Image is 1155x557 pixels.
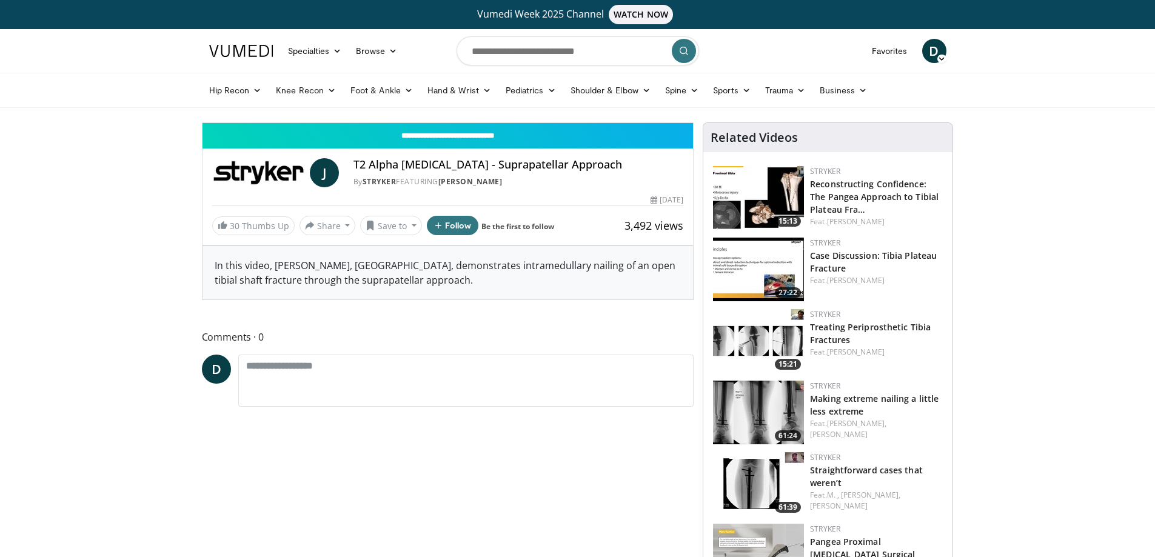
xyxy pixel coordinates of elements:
[810,166,840,176] a: Stryker
[713,238,804,301] a: 27:22
[713,381,804,444] a: 61:24
[775,287,801,298] span: 27:22
[300,216,356,235] button: Share
[758,78,813,102] a: Trauma
[827,216,885,227] a: [PERSON_NAME]
[827,275,885,285] a: [PERSON_NAME]
[775,359,801,370] span: 15:21
[810,464,923,489] a: Straightforward cases that weren’t
[827,490,839,500] a: M. ,
[810,429,868,439] a: [PERSON_NAME]
[203,246,694,299] div: In this video, [PERSON_NAME], [GEOGRAPHIC_DATA], demonstrates intramedullary nailing of an open t...
[624,218,683,233] span: 3,492 views
[706,78,758,102] a: Sports
[658,78,706,102] a: Spine
[457,36,699,65] input: Search topics, interventions
[810,490,943,512] div: Feat.
[775,430,801,441] span: 61:24
[353,158,683,172] h4: T2 Alpha [MEDICAL_DATA] - Suprapatellar Approach
[711,130,798,145] h4: Related Videos
[360,216,422,235] button: Save to
[343,78,420,102] a: Foot & Ankle
[827,347,885,357] a: [PERSON_NAME]
[810,309,840,319] a: Stryker
[812,78,874,102] a: Business
[438,176,503,187] a: [PERSON_NAME]
[810,347,943,358] div: Feat.
[211,5,945,24] a: Vumedi Week 2025 ChannelWATCH NOW
[841,490,900,500] a: [PERSON_NAME],
[713,381,804,444] img: a4a9ff73-3c8a-4b89-9b16-3163ac091493.150x105_q85_crop-smart_upscale.jpg
[713,452,804,516] img: adeeea91-82ef-47f4-b808-fa27a199ba70.150x105_q85_crop-smart_upscale.jpg
[810,501,868,511] a: [PERSON_NAME]
[810,393,939,417] a: Making extreme nailing a little less extreme
[349,39,404,63] a: Browse
[713,452,804,516] a: 61:39
[269,78,343,102] a: Knee Recon
[363,176,397,187] a: Stryker
[810,250,937,274] a: Case Discussion: Tibia Plateau Fracture
[775,216,801,227] span: 15:13
[810,452,840,462] a: Stryker
[202,78,269,102] a: Hip Recon
[713,238,804,301] img: a1416b5e-9174-42b5-ac56-941f39552834.150x105_q85_crop-smart_upscale.jpg
[209,45,273,57] img: VuMedi Logo
[498,78,563,102] a: Pediatrics
[713,309,804,373] img: 1aa7ce03-a29e-4220-923d-1b96650c6b94.150x105_q85_crop-smart_upscale.jpg
[202,355,231,384] a: D
[212,216,295,235] a: 30 Thumbs Up
[310,158,339,187] a: J
[922,39,946,63] a: D
[810,238,840,248] a: Stryker
[827,418,886,429] a: [PERSON_NAME],
[775,502,801,513] span: 61:39
[230,220,239,232] span: 30
[865,39,915,63] a: Favorites
[609,5,673,24] span: WATCH NOW
[563,78,658,102] a: Shoulder & Elbow
[810,321,931,345] a: Treating Periprosthetic Tibia Fractures
[810,524,840,534] a: Stryker
[427,216,479,235] button: Follow
[713,166,804,230] img: 8470a241-c86e-4ed9-872b-34b130b63566.150x105_q85_crop-smart_upscale.jpg
[810,275,943,286] div: Feat.
[420,78,498,102] a: Hand & Wrist
[281,39,349,63] a: Specialties
[481,221,554,232] a: Be the first to follow
[810,418,943,440] div: Feat.
[810,216,943,227] div: Feat.
[713,166,804,230] a: 15:13
[810,178,939,215] a: Reconstructing Confidence: The Pangea Approach to Tibial Plateau Fra…
[353,176,683,187] div: By FEATURING
[202,329,694,345] span: Comments 0
[713,309,804,373] a: 15:21
[651,195,683,205] div: [DATE]
[212,158,305,187] img: Stryker
[810,381,840,391] a: Stryker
